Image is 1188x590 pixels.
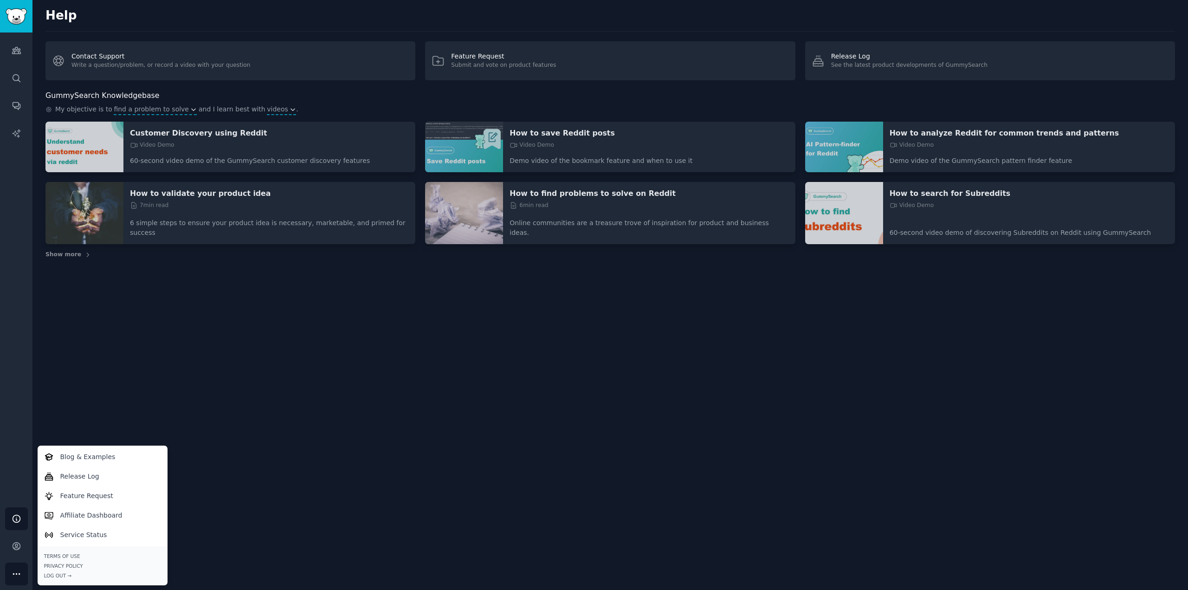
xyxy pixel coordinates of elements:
[44,572,161,579] div: Log Out →
[130,201,168,210] span: 7 min read
[45,90,159,102] h2: GummySearch Knowledgebase
[39,486,166,506] a: Feature Request
[45,8,1175,23] h2: Help
[114,104,197,114] button: find a problem to solve
[60,491,113,501] p: Feature Request
[890,128,1169,138] a: How to analyze Reddit for common trends and patterns
[510,128,788,138] a: How to save Reddit posts
[890,188,1169,198] a: How to search for Subreddits
[890,141,934,149] span: Video Demo
[831,61,988,70] div: See the latest product developments of GummySearch
[890,149,1169,166] p: Demo video of the GummySearch pattern finder feature
[114,104,189,114] span: find a problem to solve
[60,472,99,481] p: Release Log
[45,251,81,259] span: Show more
[45,182,123,245] img: How to validate your product idea
[6,8,27,25] img: GummySearch logo
[130,149,409,166] p: 60-second video demo of the GummySearch customer discovery features
[60,452,116,462] p: Blog & Examples
[510,201,548,210] span: 6 min read
[45,41,415,80] a: Contact SupportWrite a question/problem, or record a video with your question
[805,41,1175,80] a: Release LogSee the latest product developments of GummySearch
[130,141,174,149] span: Video Demo
[890,221,1169,238] p: 60-second video demo of discovering Subreddits on Reddit using GummySearch
[60,530,107,540] p: Service Status
[510,141,554,149] span: Video Demo
[130,128,409,138] a: Customer Discovery using Reddit
[425,122,503,172] img: How to save Reddit posts
[831,52,988,61] div: Release Log
[890,201,934,210] span: Video Demo
[44,563,161,569] a: Privacy Policy
[199,104,265,115] span: and I learn best with
[39,506,166,525] a: Affiliate Dashboard
[45,122,123,172] img: Customer Discovery using Reddit
[267,104,296,114] button: videos
[39,447,166,467] a: Blog & Examples
[39,467,166,486] a: Release Log
[451,61,556,70] div: Submit and vote on product features
[510,212,788,238] p: Online communities are a treasure trove of inspiration for product and business ideas.
[267,104,288,114] span: videos
[130,212,409,238] p: 6 simple steps to ensure your product idea is necessary, marketable, and primed for success
[425,41,795,80] a: Feature RequestSubmit and vote on product features
[425,182,503,245] img: How to find problems to solve on Reddit
[44,553,161,559] a: Terms of Use
[510,188,788,198] a: How to find problems to solve on Reddit
[45,104,1175,115] div: .
[805,122,883,172] img: How to analyze Reddit for common trends and patterns
[130,188,409,198] a: How to validate your product idea
[510,149,788,166] p: Demo video of the bookmark feature and when to use it
[805,182,883,245] img: How to search for Subreddits
[60,511,123,520] p: Affiliate Dashboard
[451,52,556,61] div: Feature Request
[39,525,166,545] a: Service Status
[55,104,112,115] span: My objective is to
